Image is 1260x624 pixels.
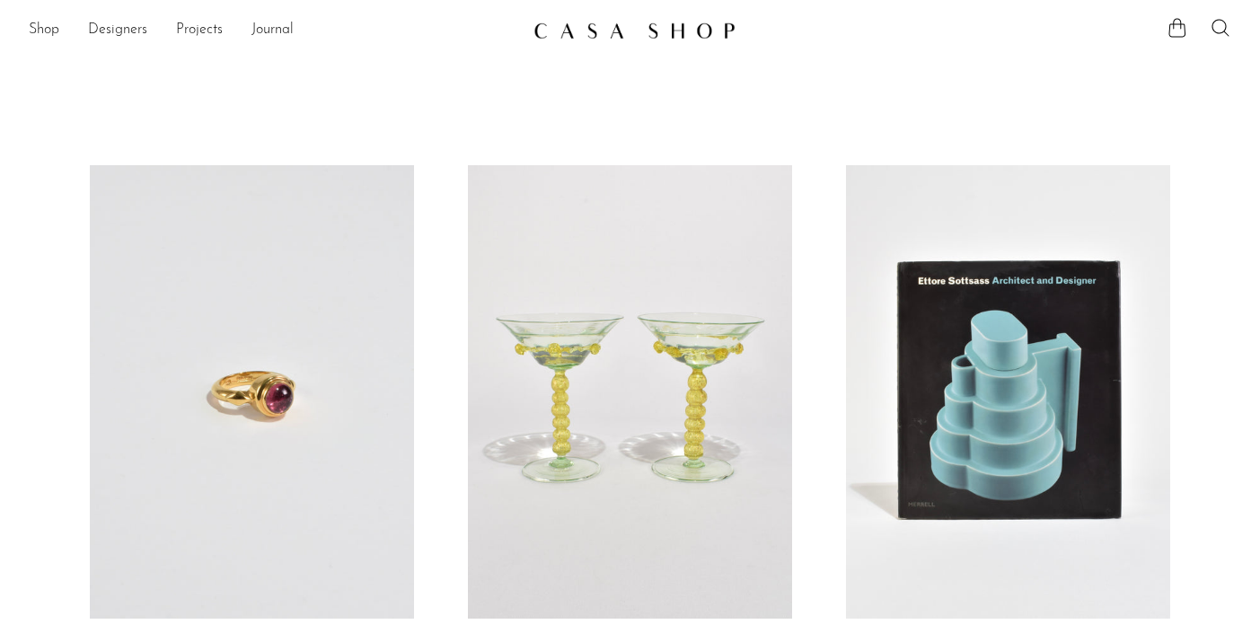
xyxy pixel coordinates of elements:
a: Designers [88,19,147,42]
a: Projects [176,19,223,42]
ul: NEW HEADER MENU [29,15,519,46]
nav: Desktop navigation [29,15,519,46]
a: Shop [29,19,59,42]
a: Journal [251,19,294,42]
